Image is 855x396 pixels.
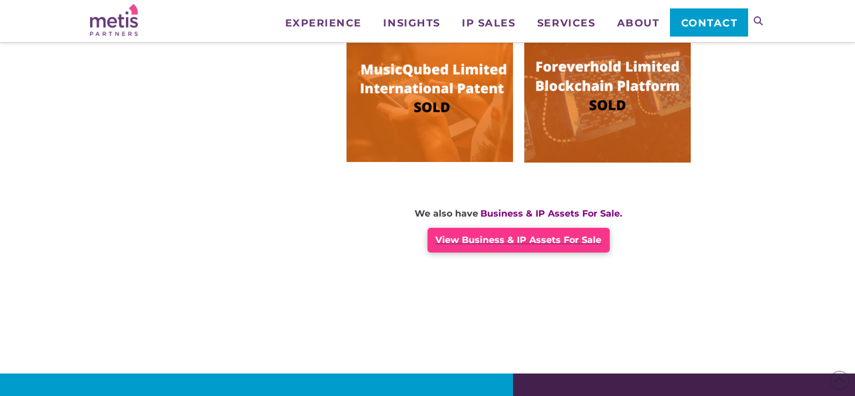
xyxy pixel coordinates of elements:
[346,23,513,163] img: MusicQubed
[670,8,748,37] a: Contact
[285,18,362,28] span: Experience
[462,18,515,28] span: IP Sales
[415,208,478,219] strong: We also have
[480,208,622,219] strong: Business & IP Assets For Sale.
[435,235,601,245] span: View Business & IP Assets For Sale
[383,18,440,28] span: Insights
[617,18,660,28] span: About
[830,371,849,390] span: Back to Top
[681,18,738,28] span: Contact
[90,4,138,36] img: Metis Partners
[537,18,595,28] span: Services
[524,23,691,163] img: Image
[427,228,609,253] a: View Business & IP Assets For Sale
